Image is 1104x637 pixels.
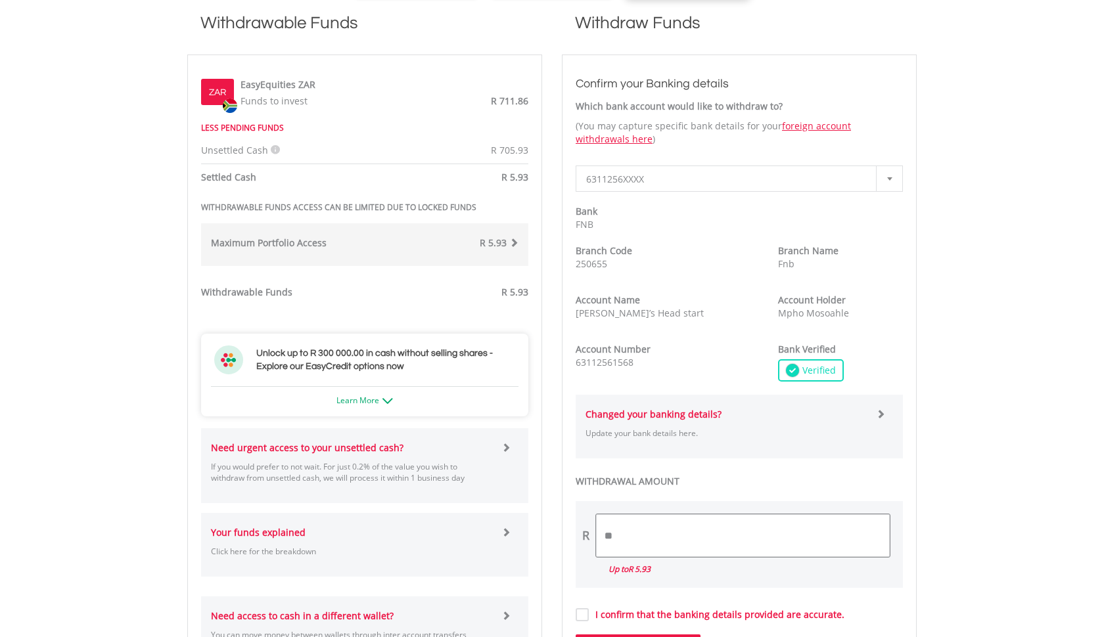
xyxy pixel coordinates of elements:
[628,563,651,575] span: R 5.93
[201,171,256,183] strong: Settled Cash
[778,343,836,355] strong: Bank Verified
[586,166,873,192] span: 6311256XXXX
[562,11,917,48] h1: Withdraw Funds
[576,343,651,355] strong: Account Number
[501,171,528,183] span: R 5.93
[187,11,542,48] h1: Withdrawable Funds
[211,526,306,538] strong: Your funds explained
[211,441,403,454] strong: Need urgent access to your unsettled cash?
[586,428,866,439] p: Update your bank details here.
[201,286,292,298] strong: Withdrawable Funds
[211,461,492,483] p: If you would prefer to not wait. For just 0.2% of the value you wish to withdraw from unsettled c...
[778,244,839,257] strong: Branch Name
[586,408,722,420] strong: Changed your banking details?
[211,546,492,557] p: Click here for the breakdown
[576,218,593,231] span: FNB
[576,307,704,319] span: [PERSON_NAME]’s Head start
[799,364,836,377] span: Verified
[609,563,651,575] i: Up to
[201,202,476,213] strong: WITHDRAWABLE FUNDS ACCESS CAN BE LIMITED DUE TO LOCKED FUNDS
[576,205,597,217] strong: Bank
[501,286,528,298] span: R 5.93
[576,294,640,306] strong: Account Name
[778,294,846,306] strong: Account Holder
[491,144,528,156] span: R 705.93
[576,244,632,257] strong: Branch Code
[576,475,903,488] label: WITHDRAWAL AMOUNT
[589,608,844,621] label: I confirm that the banking details provided are accurate.
[256,347,515,373] h3: Unlock up to R 300 000.00 in cash without selling shares - Explore our EasyCredit options now
[778,307,849,319] span: Mpho Mosoahle
[201,144,268,156] span: Unsettled Cash
[576,100,783,112] strong: Which bank account would like to withdraw to?
[576,356,633,368] span: 63112561568
[582,527,589,544] div: R
[480,236,507,249] span: R 5.93
[576,120,851,145] a: foreign account withdrawals here
[576,75,903,93] h3: Confirm your Banking details
[576,257,607,270] span: 250655
[223,99,237,113] img: zar.png
[209,86,226,99] label: ZAR
[201,122,284,133] strong: LESS PENDING FUNDS
[576,120,903,146] p: (You may capture specific bank details for your )
[382,398,393,404] img: ec-arrow-down.png
[214,345,243,374] img: ec-flower.svg
[211,236,327,249] strong: Maximum Portfolio Access
[241,78,315,91] label: EasyEquities ZAR
[241,95,308,107] span: Funds to invest
[491,95,528,107] span: R 711.86
[336,395,393,406] a: Learn More
[211,609,394,622] strong: Need access to cash in a different wallet?
[778,257,794,270] span: Fnb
